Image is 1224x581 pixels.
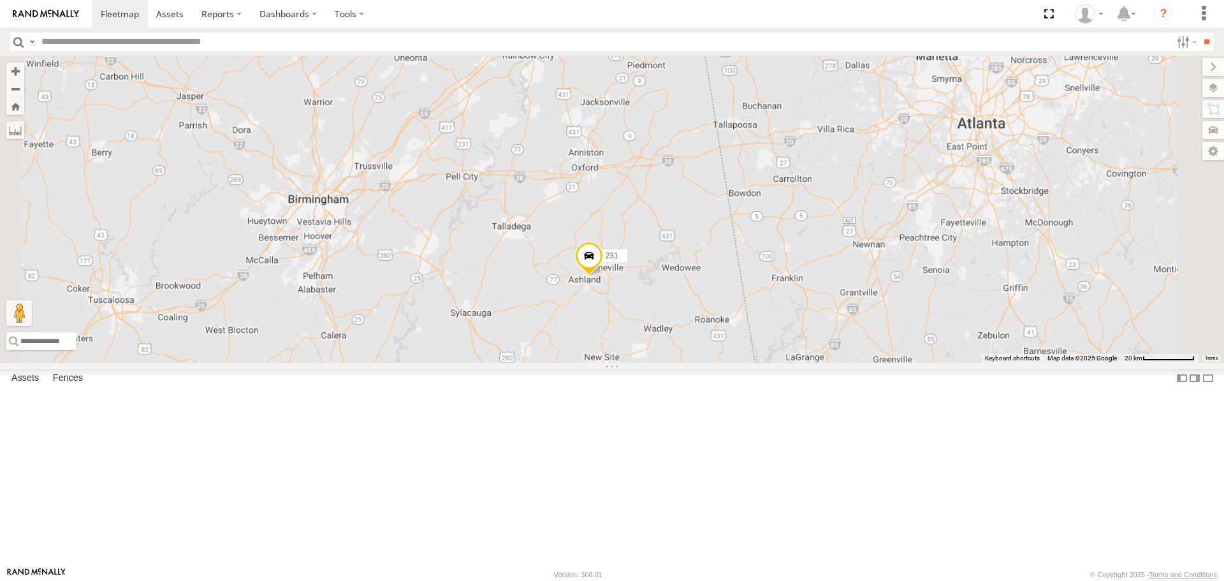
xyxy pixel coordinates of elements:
[1090,571,1217,578] div: © Copyright 2025 -
[1149,571,1217,578] a: Terms and Conditions
[1125,355,1142,362] span: 20 km
[27,33,37,51] label: Search Query
[5,370,45,388] label: Assets
[7,568,66,581] a: Visit our Website
[1205,355,1218,360] a: Terms (opens in new tab)
[47,370,89,388] label: Fences
[6,80,24,98] button: Zoom out
[1202,142,1224,160] label: Map Settings
[6,300,32,326] button: Drag Pegman onto the map to open Street View
[6,63,24,80] button: Zoom in
[1202,369,1214,388] label: Hide Summary Table
[13,10,79,18] img: rand-logo.svg
[554,571,602,578] div: Version: 308.01
[606,251,618,260] span: 231
[1071,4,1108,24] div: EDWARD EDMONDSON
[1121,354,1198,363] button: Map Scale: 20 km per 78 pixels
[1153,4,1174,24] i: ?
[6,98,24,115] button: Zoom Home
[6,121,24,139] label: Measure
[1047,355,1117,362] span: Map data ©2025 Google
[985,354,1040,363] button: Keyboard shortcuts
[1172,33,1199,51] label: Search Filter Options
[1188,369,1201,388] label: Dock Summary Table to the Right
[1176,369,1188,388] label: Dock Summary Table to the Left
